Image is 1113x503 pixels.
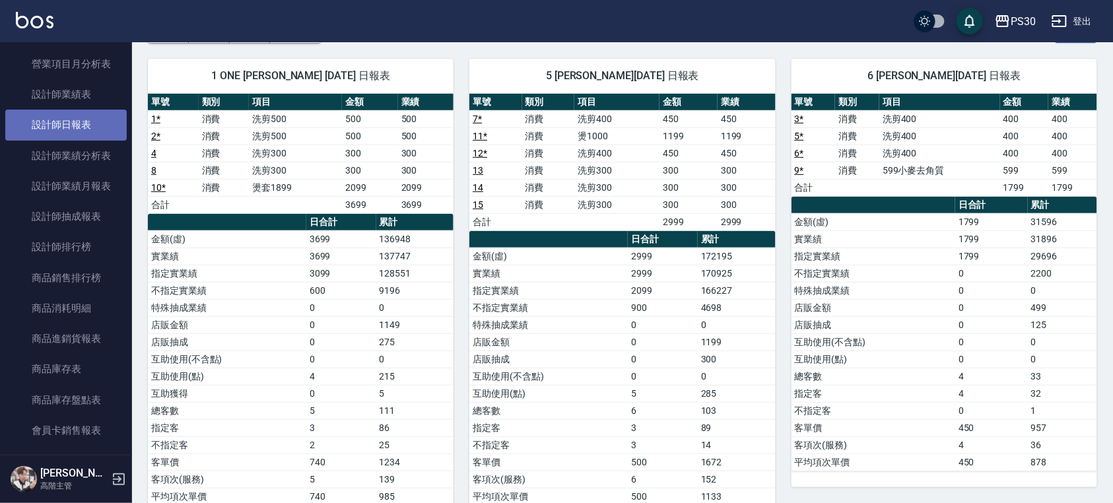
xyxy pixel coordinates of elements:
td: 實業績 [792,230,956,248]
a: 商品進銷貨報表 [5,323,127,354]
td: 14 [698,436,776,453]
td: 消費 [522,110,574,127]
th: 累計 [376,214,454,231]
td: 金額(虛) [469,248,628,265]
td: 消費 [522,196,574,213]
td: 9196 [376,282,454,299]
td: 450 [955,419,1028,436]
td: 3699 [398,196,454,213]
th: 項目 [249,94,342,111]
td: 互助使用(點) [792,351,956,368]
td: 2099 [628,282,698,299]
td: 500 [342,127,398,145]
td: 3099 [306,265,376,282]
td: 實業績 [148,248,306,265]
td: 消費 [522,145,574,162]
td: 實業績 [469,265,628,282]
th: 累計 [1028,197,1097,214]
td: 指定實業績 [148,265,306,282]
td: 6 [628,471,698,488]
td: 0 [628,316,698,333]
th: 單號 [469,94,522,111]
td: 消費 [835,110,879,127]
th: 日合計 [628,231,698,248]
td: 燙1000 [574,127,659,145]
a: 4 [151,148,156,158]
td: 450 [955,453,1028,471]
td: 450 [718,145,776,162]
td: 洗剪500 [249,127,342,145]
td: 消費 [835,127,879,145]
td: 2999 [718,213,776,230]
td: 300 [342,162,398,179]
td: 31896 [1028,230,1097,248]
td: 店販金額 [469,333,628,351]
td: 4698 [698,299,776,316]
td: 指定實業績 [792,248,956,265]
span: 6 [PERSON_NAME][DATE] 日報表 [807,69,1081,83]
td: 152 [698,471,776,488]
td: 300 [398,145,454,162]
td: 300 [718,162,776,179]
table: a dense table [148,94,454,214]
td: 消費 [199,179,250,196]
td: 0 [955,265,1028,282]
td: 店販金額 [792,299,956,316]
td: 6 [628,402,698,419]
td: 500 [398,110,454,127]
td: 1799 [955,248,1028,265]
a: 商品庫存盤點表 [5,385,127,415]
td: 3 [628,419,698,436]
a: 商品消耗明細 [5,293,127,323]
td: 1199 [698,333,776,351]
th: 業績 [1048,94,1097,111]
td: 137747 [376,248,454,265]
td: 互助使用(不含點) [469,368,628,385]
td: 1 [1028,402,1097,419]
td: 5 [376,385,454,402]
td: 33 [1028,368,1097,385]
td: 互助使用(不含點) [148,351,306,368]
th: 金額 [1000,94,1049,111]
td: 4 [306,368,376,385]
th: 金額 [659,94,718,111]
td: 特殊抽成業績 [792,282,956,299]
td: 洗剪300 [574,196,659,213]
td: 指定客 [148,419,306,436]
a: 會員卡銷售報表 [5,415,127,446]
a: 14 [473,182,483,193]
td: 洗剪400 [574,110,659,127]
p: 高階主管 [40,480,108,492]
td: 1799 [955,230,1028,248]
td: 1799 [955,213,1028,230]
td: 2200 [1028,265,1097,282]
td: 1672 [698,453,776,471]
td: 消費 [835,145,879,162]
td: 2099 [398,179,454,196]
td: 4 [955,385,1028,402]
td: 300 [659,179,718,196]
td: 4 [955,436,1028,453]
td: 指定實業績 [469,282,628,299]
a: 設計師業績月報表 [5,171,127,201]
td: 500 [628,453,698,471]
a: 15 [473,199,483,210]
th: 日合計 [306,214,376,231]
td: 1799 [1048,179,1097,196]
td: 128551 [376,265,454,282]
td: 店販抽成 [792,316,956,333]
td: 300 [718,179,776,196]
td: 400 [1048,127,1097,145]
td: 店販金額 [148,316,306,333]
a: 服務扣項明細表 [5,446,127,476]
td: 1149 [376,316,454,333]
td: 166227 [698,282,776,299]
td: 2999 [628,248,698,265]
td: 互助使用(點) [469,385,628,402]
td: 燙套1899 [249,179,342,196]
td: 不指定客 [469,436,628,453]
td: 3 [628,436,698,453]
a: 商品銷售排行榜 [5,263,127,293]
td: 300 [698,351,776,368]
td: 139 [376,471,454,488]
